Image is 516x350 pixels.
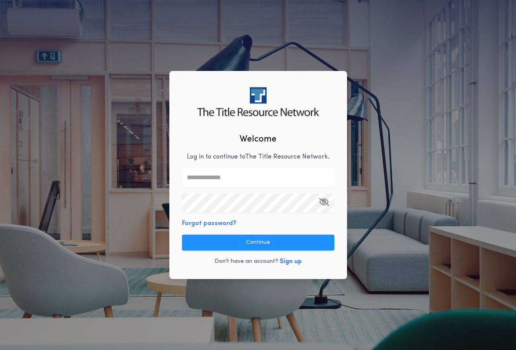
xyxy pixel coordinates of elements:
[319,193,329,212] button: Open Keeper Popup
[240,133,276,146] h2: Welcome
[187,152,330,162] p: Log in to continue to The Title Resource Network .
[215,258,278,266] p: Don't have an account?
[182,219,236,228] button: Forgot password?
[320,172,330,182] keeper-lock: Open Keeper Popup
[182,235,334,251] button: Continue
[280,257,302,266] button: Sign up
[197,87,319,116] img: logo
[182,193,334,212] input: Open Keeper Popup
